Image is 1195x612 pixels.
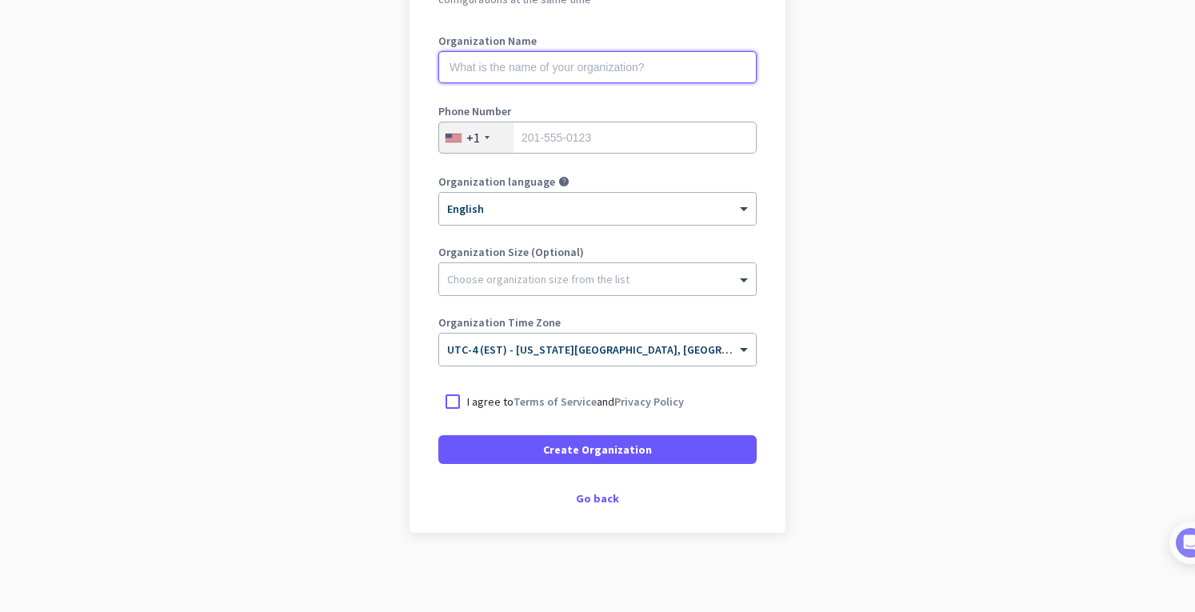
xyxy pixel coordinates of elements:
[614,394,684,409] a: Privacy Policy
[438,246,757,258] label: Organization Size (Optional)
[438,106,757,117] label: Phone Number
[438,317,757,328] label: Organization Time Zone
[438,35,757,46] label: Organization Name
[466,130,480,146] div: +1
[467,394,684,410] p: I agree to and
[438,51,757,83] input: What is the name of your organization?
[438,122,757,154] input: 201-555-0123
[438,435,757,464] button: Create Organization
[438,176,555,187] label: Organization language
[543,442,652,458] span: Create Organization
[438,493,757,504] div: Go back
[558,176,570,187] i: help
[514,394,597,409] a: Terms of Service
